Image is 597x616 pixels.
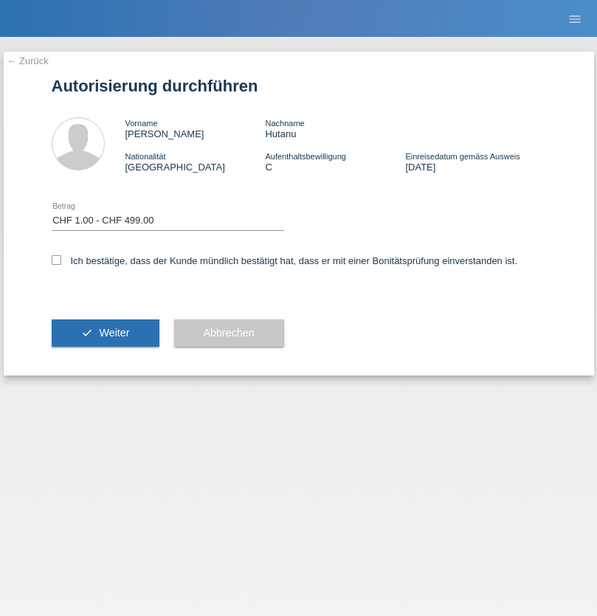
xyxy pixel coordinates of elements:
[125,152,166,161] span: Nationalität
[52,319,159,347] button: check Weiter
[265,119,304,128] span: Nachname
[125,117,266,139] div: [PERSON_NAME]
[265,152,345,161] span: Aufenthaltsbewilligung
[125,150,266,173] div: [GEOGRAPHIC_DATA]
[99,327,129,339] span: Weiter
[81,327,93,339] i: check
[125,119,158,128] span: Vorname
[52,255,518,266] label: Ich bestätige, dass der Kunde mündlich bestätigt hat, dass er mit einer Bonitätsprüfung einversta...
[567,12,582,27] i: menu
[52,77,546,95] h1: Autorisierung durchführen
[265,150,405,173] div: C
[174,319,284,347] button: Abbrechen
[204,327,255,339] span: Abbrechen
[265,117,405,139] div: Hutanu
[560,14,590,23] a: menu
[405,150,545,173] div: [DATE]
[7,55,49,66] a: ← Zurück
[405,152,520,161] span: Einreisedatum gemäss Ausweis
